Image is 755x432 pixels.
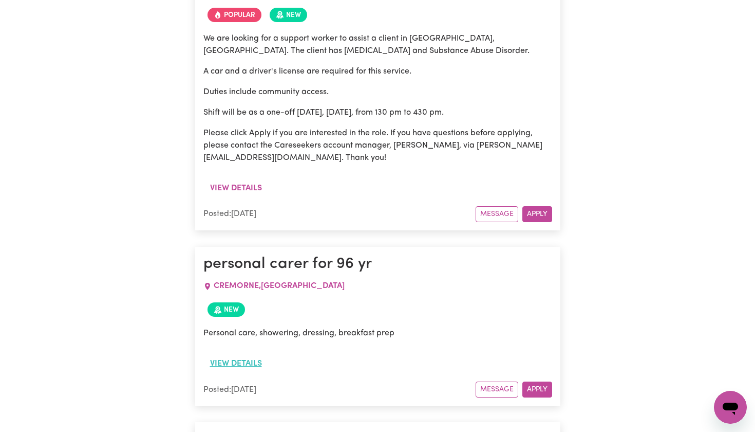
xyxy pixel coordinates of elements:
[203,208,476,220] div: Posted: [DATE]
[207,8,261,22] span: Job is popular
[203,86,552,98] p: Duties include community access.
[522,206,552,222] button: Apply for this job
[714,391,747,424] iframe: Button to launch messaging window
[214,282,345,290] span: CREMORNE , [GEOGRAPHIC_DATA]
[476,206,518,222] button: Message
[203,327,552,339] p: Personal care, showering, dressing, breakfast prep
[522,382,552,398] button: Apply for this job
[203,354,269,373] button: View details
[203,255,552,274] h1: personal carer for 96 yr
[203,32,552,57] p: We are looking for a support worker to assist a client in [GEOGRAPHIC_DATA], [GEOGRAPHIC_DATA]. T...
[270,8,307,22] span: Job posted within the last 30 days
[476,382,518,398] button: Message
[207,302,245,317] span: Job posted within the last 30 days
[203,127,552,164] p: Please click Apply if you are interested in the role. If you have questions before applying, plea...
[203,65,552,78] p: A car and a driver's license are required for this service.
[203,384,476,396] div: Posted: [DATE]
[203,106,552,119] p: Shift will be as a one-off [DATE], [DATE], from 130 pm to 430 pm.
[203,178,269,198] button: View details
